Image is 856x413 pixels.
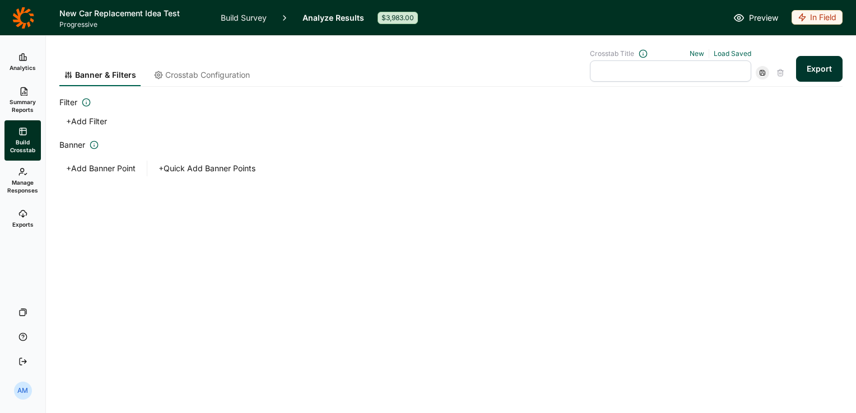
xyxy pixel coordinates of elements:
button: Export [796,56,843,82]
span: Build Crosstab [9,138,36,154]
button: In Field [792,10,843,26]
div: Save Crosstab [756,66,769,79]
a: Preview [733,11,778,25]
span: Progressive [59,20,207,29]
div: AM [14,382,32,400]
a: Build Crosstab [4,120,41,161]
h1: New Car Replacement Idea Test [59,7,207,20]
span: Summary Reports [9,98,36,114]
a: Load Saved [714,49,751,58]
div: In Field [792,10,843,25]
div: $3,983.00 [378,12,418,24]
span: Crosstab Title [590,49,634,58]
span: Banner [59,138,85,152]
a: New [690,49,704,58]
a: Analytics [4,44,41,80]
button: +Add Banner Point [59,161,142,176]
div: Delete [774,66,787,79]
span: Filter [59,96,77,109]
span: Exports [12,220,34,228]
span: Manage Responses [7,179,38,194]
a: Manage Responses [4,161,41,201]
span: Crosstab Configuration [165,69,250,81]
button: +Add Filter [59,114,114,129]
span: Preview [749,11,778,25]
a: Exports [4,201,41,237]
span: Banner & Filters [75,69,136,81]
a: Summary Reports [4,80,41,120]
span: Analytics [10,64,36,72]
button: +Quick Add Banner Points [152,161,262,176]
